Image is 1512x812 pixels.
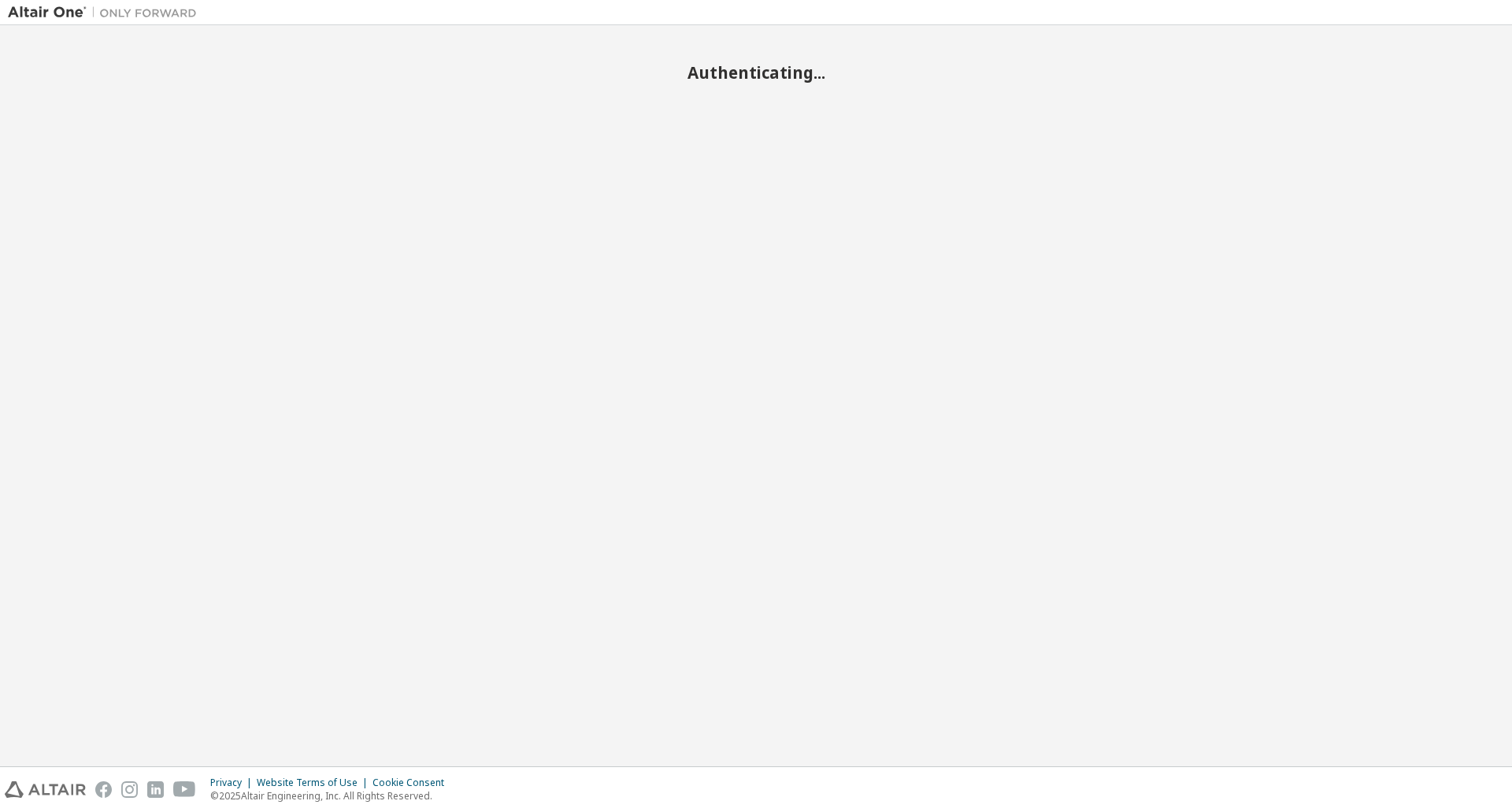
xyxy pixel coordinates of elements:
img: facebook.svg [95,781,112,798]
div: Website Terms of Use [257,777,372,789]
p: © 2025 Altair Engineering, Inc. All Rights Reserved. [210,789,454,803]
img: Altair One [8,5,205,20]
h2: Authenticating... [8,62,1504,83]
img: instagram.svg [121,781,138,798]
img: youtube.svg [173,781,196,798]
div: Privacy [210,777,257,789]
div: Cookie Consent [372,777,454,789]
img: linkedin.svg [147,781,164,798]
img: altair_logo.svg [5,781,86,798]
